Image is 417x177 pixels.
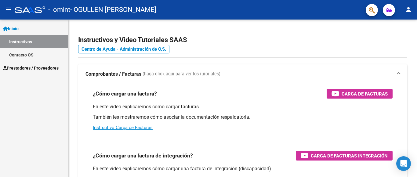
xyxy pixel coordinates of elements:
[93,103,393,110] p: En este video explicaremos cómo cargar facturas.
[93,151,193,160] h3: ¿Cómo cargar una factura de integración?
[405,6,412,13] mat-icon: person
[93,125,153,130] a: Instructivo Carga de Facturas
[342,90,388,98] span: Carga de Facturas
[93,165,393,172] p: En este video explicaremos cómo cargar una factura de integración (discapacidad).
[78,34,407,46] h2: Instructivos y Video Tutoriales SAAS
[93,114,393,121] p: También les mostraremos cómo asociar la documentación respaldatoria.
[3,25,19,32] span: Inicio
[93,89,157,98] h3: ¿Cómo cargar una factura?
[78,64,407,84] mat-expansion-panel-header: Comprobantes / Facturas (haga click aquí para ver los tutoriales)
[78,45,169,53] a: Centro de Ayuda - Administración de O.S.
[70,3,156,16] span: - OGULLEN [PERSON_NAME]
[311,152,388,160] span: Carga de Facturas Integración
[3,65,59,71] span: Prestadores / Proveedores
[5,6,12,13] mat-icon: menu
[143,71,220,78] span: (haga click aquí para ver los tutoriales)
[396,156,411,171] div: Open Intercom Messenger
[85,71,141,78] strong: Comprobantes / Facturas
[296,151,393,161] button: Carga de Facturas Integración
[327,89,393,99] button: Carga de Facturas
[48,3,70,16] span: - omint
